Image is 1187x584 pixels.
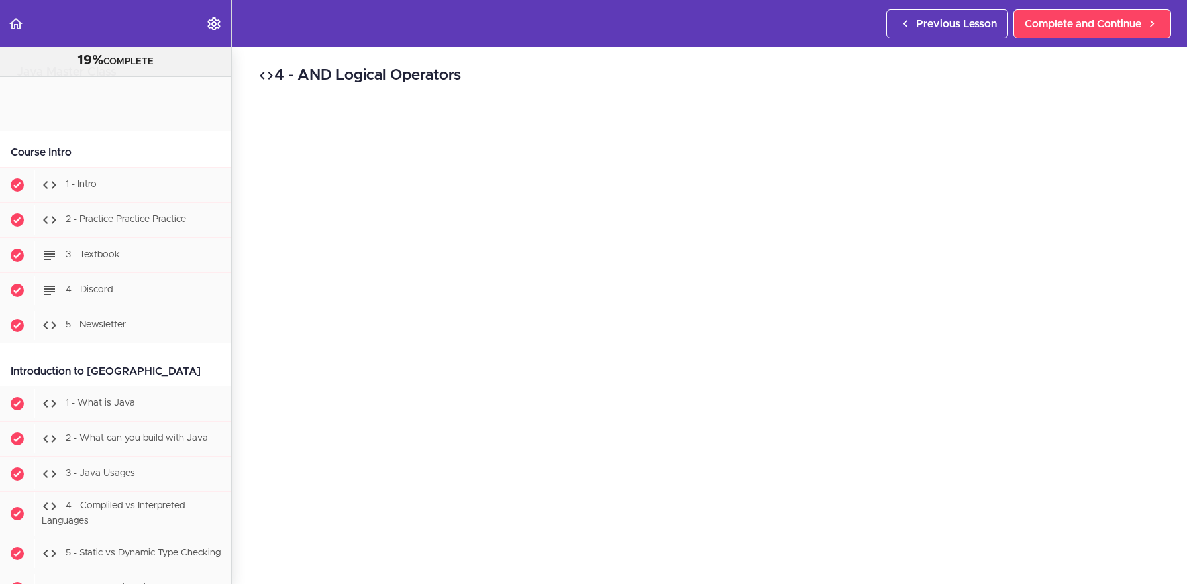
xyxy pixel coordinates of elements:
[42,501,185,526] span: 4 - Compliled vs Interpreted Languages
[66,250,120,259] span: 3 - Textbook
[916,16,997,32] span: Previous Lesson
[66,320,126,329] span: 5 - Newsletter
[66,398,135,408] span: 1 - What is Java
[206,16,222,32] svg: Settings Menu
[66,548,221,557] span: 5 - Static vs Dynamic Type Checking
[258,64,1161,87] h2: 4 - AND Logical Operators
[8,16,24,32] svg: Back to course curriculum
[77,54,103,67] span: 19%
[66,215,186,224] span: 2 - Practice Practice Practice
[66,285,113,294] span: 4 - Discord
[886,9,1008,38] a: Previous Lesson
[1025,16,1141,32] span: Complete and Continue
[66,469,135,478] span: 3 - Java Usages
[66,434,208,443] span: 2 - What can you build with Java
[1013,9,1171,38] a: Complete and Continue
[17,52,215,70] div: COMPLETE
[66,180,97,189] span: 1 - Intro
